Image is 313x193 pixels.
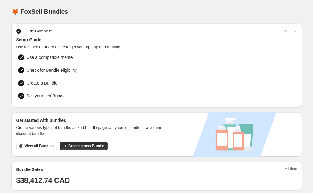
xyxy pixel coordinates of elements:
span: Create various types of bundle, a fixed bundle page, a dynamic bundle or a volume discount bundle [16,125,168,137]
span: Sell your first Bundle [27,93,66,99]
h1: 🦊 FoxSell Bundles [11,8,68,15]
span: Create a Bundle [27,80,58,86]
h1: $38,412.74 CAD [16,176,297,185]
span: Use this personalized guide to get your app up and running. [16,44,297,50]
span: Setup Guide [16,37,297,43]
button: View all Bundles [16,142,57,150]
button: Create a new Bundle [60,142,108,150]
h3: Get started with bundles [16,117,168,123]
span: Check for Bundle eligibility [27,67,77,73]
span: Create a new Bundle [68,144,104,148]
span: View all Bundles [25,144,54,148]
h2: Bundle Sales [16,166,43,173]
span: Use a compatible theme [27,54,73,60]
span: All time [285,166,297,173]
span: Guide Complete [24,28,52,34]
